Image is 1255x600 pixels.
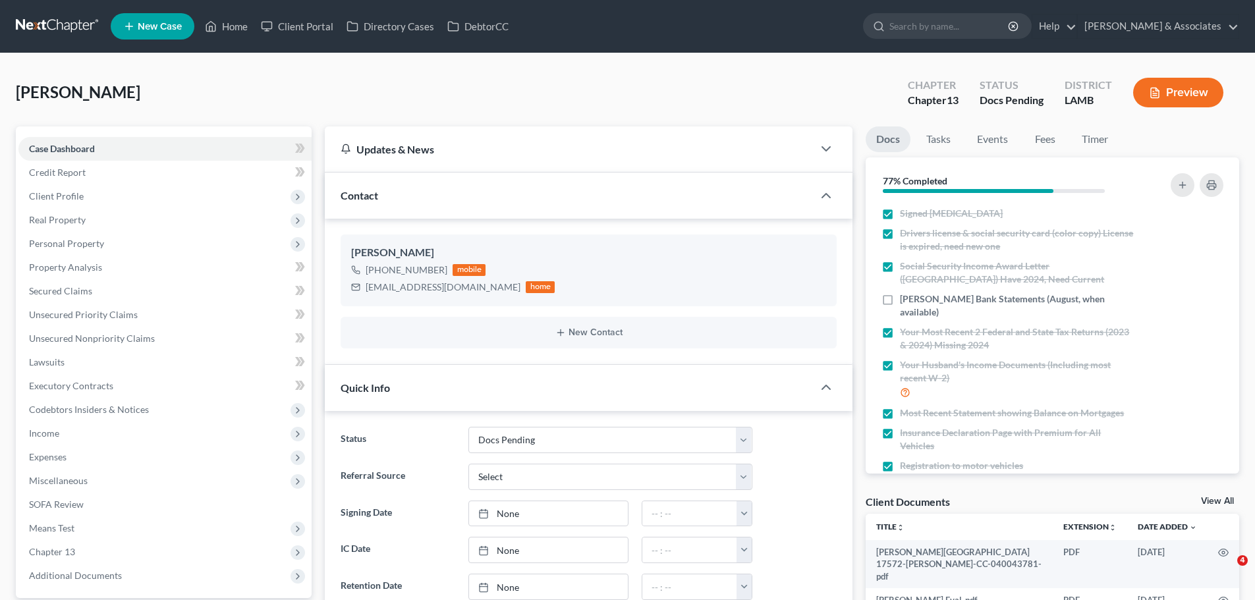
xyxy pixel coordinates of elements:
[254,14,340,38] a: Client Portal
[1071,126,1119,152] a: Timer
[29,380,113,391] span: Executory Contracts
[642,574,737,599] input: -- : --
[1201,497,1234,506] a: View All
[1053,540,1127,588] td: PDF
[29,309,138,320] span: Unsecured Priority Claims
[334,427,461,453] label: Status
[900,358,1134,385] span: Your Husband's Income Documents (Including most recent W-2)
[341,381,390,394] span: Quick Info
[29,451,67,462] span: Expenses
[16,82,140,101] span: [PERSON_NAME]
[980,78,1044,93] div: Status
[334,537,461,563] label: IC Date
[469,574,628,599] a: None
[18,161,312,184] a: Credit Report
[1138,522,1197,532] a: Date Added expand_more
[900,292,1134,319] span: [PERSON_NAME] Bank Statements (August, when available)
[453,264,486,276] div: mobile
[29,143,95,154] span: Case Dashboard
[980,93,1044,108] div: Docs Pending
[341,142,797,156] div: Updates & News
[334,574,461,600] label: Retention Date
[198,14,254,38] a: Home
[900,426,1134,452] span: Insurance Declaration Page with Premium for All Vehicles
[18,256,312,279] a: Property Analysis
[1024,126,1066,152] a: Fees
[1237,555,1248,566] span: 4
[29,214,86,225] span: Real Property
[526,281,555,293] div: home
[900,325,1134,352] span: Your Most Recent 2 Federal and State Tax Returns (2023 & 2024) Missing 2024
[29,190,84,202] span: Client Profile
[469,501,628,526] a: None
[18,493,312,516] a: SOFA Review
[29,261,102,273] span: Property Analysis
[1065,93,1112,108] div: LAMB
[18,279,312,303] a: Secured Claims
[29,522,74,533] span: Means Test
[29,167,86,178] span: Credit Report
[1210,555,1242,587] iframe: Intercom live chat
[29,427,59,439] span: Income
[883,175,947,186] strong: 77% Completed
[29,285,92,296] span: Secured Claims
[908,78,959,93] div: Chapter
[900,227,1134,253] span: Drivers license & social security card (color copy) License is expired, need new one
[18,327,312,350] a: Unsecured Nonpriority Claims
[29,570,122,581] span: Additional Documents
[29,546,75,557] span: Chapter 13
[341,189,378,202] span: Contact
[642,537,737,562] input: -- : --
[29,356,65,368] span: Lawsuits
[29,404,149,415] span: Codebtors Insiders & Notices
[908,93,959,108] div: Chapter
[366,263,447,277] div: [PHONE_NUMBER]
[916,126,961,152] a: Tasks
[889,14,1010,38] input: Search by name...
[866,126,910,152] a: Docs
[1109,524,1117,532] i: unfold_more
[900,459,1023,472] span: Registration to motor vehicles
[29,475,88,486] span: Miscellaneous
[900,406,1124,420] span: Most Recent Statement showing Balance on Mortgages
[897,524,905,532] i: unfold_more
[334,464,461,490] label: Referral Source
[1063,522,1117,532] a: Extensionunfold_more
[947,94,959,106] span: 13
[340,14,441,38] a: Directory Cases
[1127,540,1208,588] td: [DATE]
[900,259,1134,286] span: Social Security Income Award Letter ([GEOGRAPHIC_DATA]) Have 2024, Need Current
[18,374,312,398] a: Executory Contracts
[29,499,84,510] span: SOFA Review
[351,327,826,338] button: New Contact
[366,281,520,294] div: [EMAIL_ADDRESS][DOMAIN_NAME]
[441,14,515,38] a: DebtorCC
[29,238,104,249] span: Personal Property
[18,350,312,374] a: Lawsuits
[18,303,312,327] a: Unsecured Priority Claims
[966,126,1018,152] a: Events
[138,22,182,32] span: New Case
[1032,14,1076,38] a: Help
[1189,524,1197,532] i: expand_more
[866,495,950,508] div: Client Documents
[1065,78,1112,93] div: District
[469,537,628,562] a: None
[29,333,155,344] span: Unsecured Nonpriority Claims
[866,540,1053,588] td: [PERSON_NAME][GEOGRAPHIC_DATA] 17572-[PERSON_NAME]-CC-040043781-pdf
[1133,78,1223,107] button: Preview
[900,207,1003,220] span: Signed [MEDICAL_DATA]
[876,522,905,532] a: Titleunfold_more
[1078,14,1239,38] a: [PERSON_NAME] & Associates
[642,501,737,526] input: -- : --
[18,137,312,161] a: Case Dashboard
[334,501,461,527] label: Signing Date
[351,245,826,261] div: [PERSON_NAME]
